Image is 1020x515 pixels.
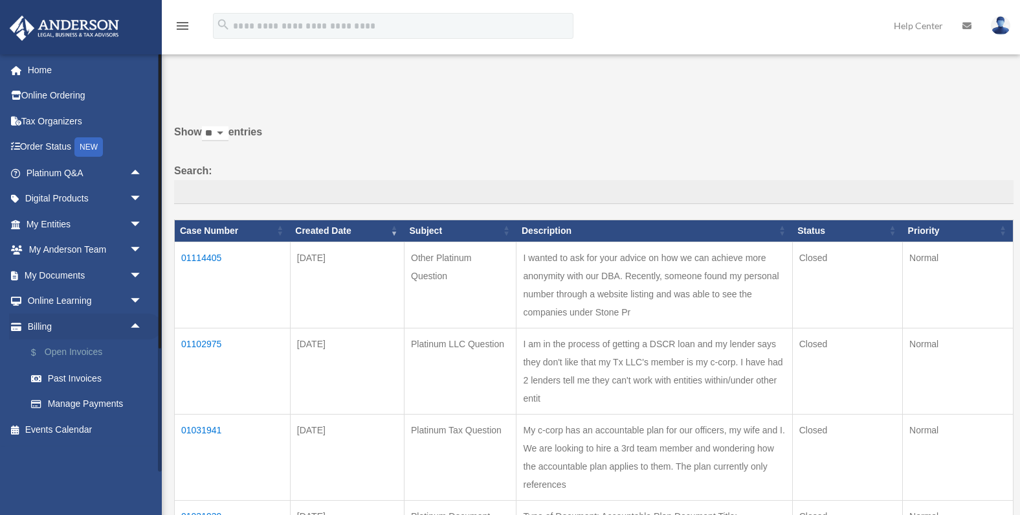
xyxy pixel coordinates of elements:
[9,288,162,314] a: Online Learningarrow_drop_down
[175,23,190,34] a: menu
[405,220,516,242] th: Subject: activate to sort column ascending
[792,220,902,242] th: Status: activate to sort column ascending
[9,314,162,339] a: Billingarrow_drop_up
[9,211,162,237] a: My Entitiesarrow_drop_down
[9,417,162,442] a: Events Calendar
[903,328,1014,414] td: Normal
[516,414,792,500] td: My c-corp has an accountable plan for our officers, my wife and I. We are looking to hire a 3rd t...
[792,242,902,328] td: Closed
[18,365,162,391] a: Past Invoices
[9,237,162,263] a: My Anderson Teamarrow_drop_down
[174,162,1014,205] label: Search:
[903,242,1014,328] td: Normal
[74,137,103,157] div: NEW
[290,220,404,242] th: Created Date: activate to sort column ascending
[516,242,792,328] td: I wanted to ask for your advice on how we can achieve more anonymity with our DBA. Recently, some...
[175,220,291,242] th: Case Number: activate to sort column ascending
[903,220,1014,242] th: Priority: activate to sort column ascending
[991,16,1010,35] img: User Pic
[405,328,516,414] td: Platinum LLC Question
[216,17,230,32] i: search
[129,314,155,340] span: arrow_drop_up
[9,262,162,288] a: My Documentsarrow_drop_down
[18,391,162,417] a: Manage Payments
[516,328,792,414] td: I am in the process of getting a DSCR loan and my lender says they don't like that my Tx LLC's me...
[175,414,291,500] td: 01031941
[9,108,162,134] a: Tax Organizers
[175,18,190,34] i: menu
[290,242,404,328] td: [DATE]
[290,414,404,500] td: [DATE]
[792,414,902,500] td: Closed
[129,211,155,238] span: arrow_drop_down
[9,160,155,186] a: Platinum Q&Aarrow_drop_up
[405,414,516,500] td: Platinum Tax Question
[9,186,162,212] a: Digital Productsarrow_drop_down
[903,414,1014,500] td: Normal
[38,345,45,361] span: $
[175,242,291,328] td: 01114405
[174,123,1014,154] label: Show entries
[175,328,291,414] td: 01102975
[516,220,792,242] th: Description: activate to sort column ascending
[202,126,228,141] select: Showentries
[18,339,162,366] a: $Open Invoices
[129,262,155,289] span: arrow_drop_down
[290,328,404,414] td: [DATE]
[9,57,162,83] a: Home
[129,186,155,212] span: arrow_drop_down
[405,242,516,328] td: Other Platinum Question
[9,134,162,161] a: Order StatusNEW
[129,288,155,315] span: arrow_drop_down
[792,328,902,414] td: Closed
[9,83,162,109] a: Online Ordering
[129,160,155,187] span: arrow_drop_up
[6,16,123,41] img: Anderson Advisors Platinum Portal
[129,237,155,264] span: arrow_drop_down
[174,180,1014,205] input: Search:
